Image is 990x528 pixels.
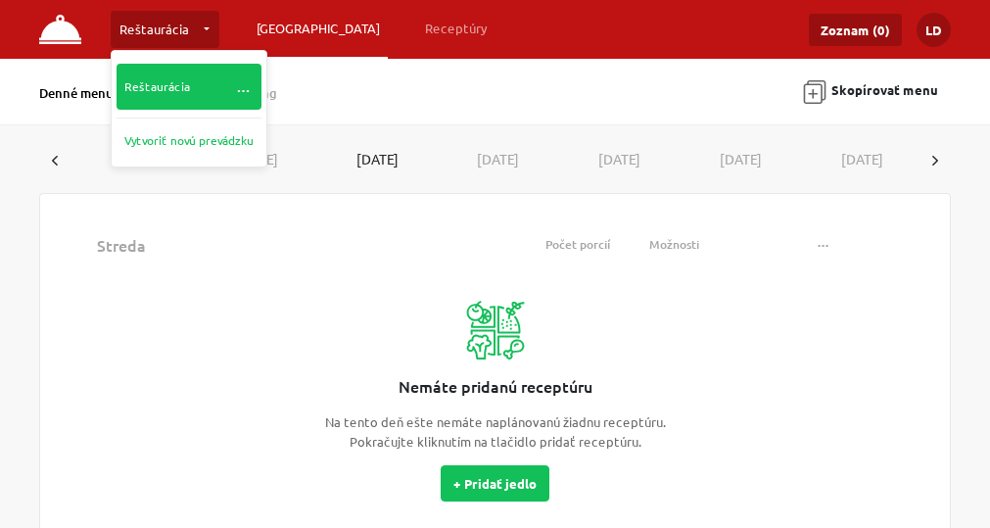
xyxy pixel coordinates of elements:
[39,15,81,44] img: FUDOMA
[70,223,89,266] th: Dragndrop
[89,223,514,266] th: Name
[117,126,261,154] a: Vytvoriť novú prevádzku
[649,236,790,254] div: Možnosti
[399,374,592,398] div: Nemáte pridanú receptúru
[917,13,951,47] button: LD
[790,70,951,115] button: Skopírovať menu
[798,223,919,266] th: Actions
[117,64,261,110] a: Reštaurácia
[111,11,219,48] a: Reštaurácia
[818,234,829,249] span: ...
[417,11,495,46] a: Receptúry
[809,14,902,46] a: Zoznam (0)
[677,141,798,177] button: [DATE]
[555,141,677,177] button: [DATE]
[313,142,433,176] button: [DATE]
[225,72,261,102] button: …
[300,412,691,451] div: Na tento deň ešte nemáte naplánovanú žiadnu receptúru. Pokračujte kliknutím na tlačidlo pridať re...
[111,50,267,168] ul: Reštaurácia
[39,84,114,102] a: Denné menu
[71,141,192,177] button: [DATE]
[441,465,549,502] button: + Pridať jedlo
[249,11,388,46] a: [GEOGRAPHIC_DATA]
[522,236,634,254] div: Počet porcií
[798,141,919,177] button: [DATE]
[806,232,841,259] button: ...
[433,141,554,177] button: [DATE]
